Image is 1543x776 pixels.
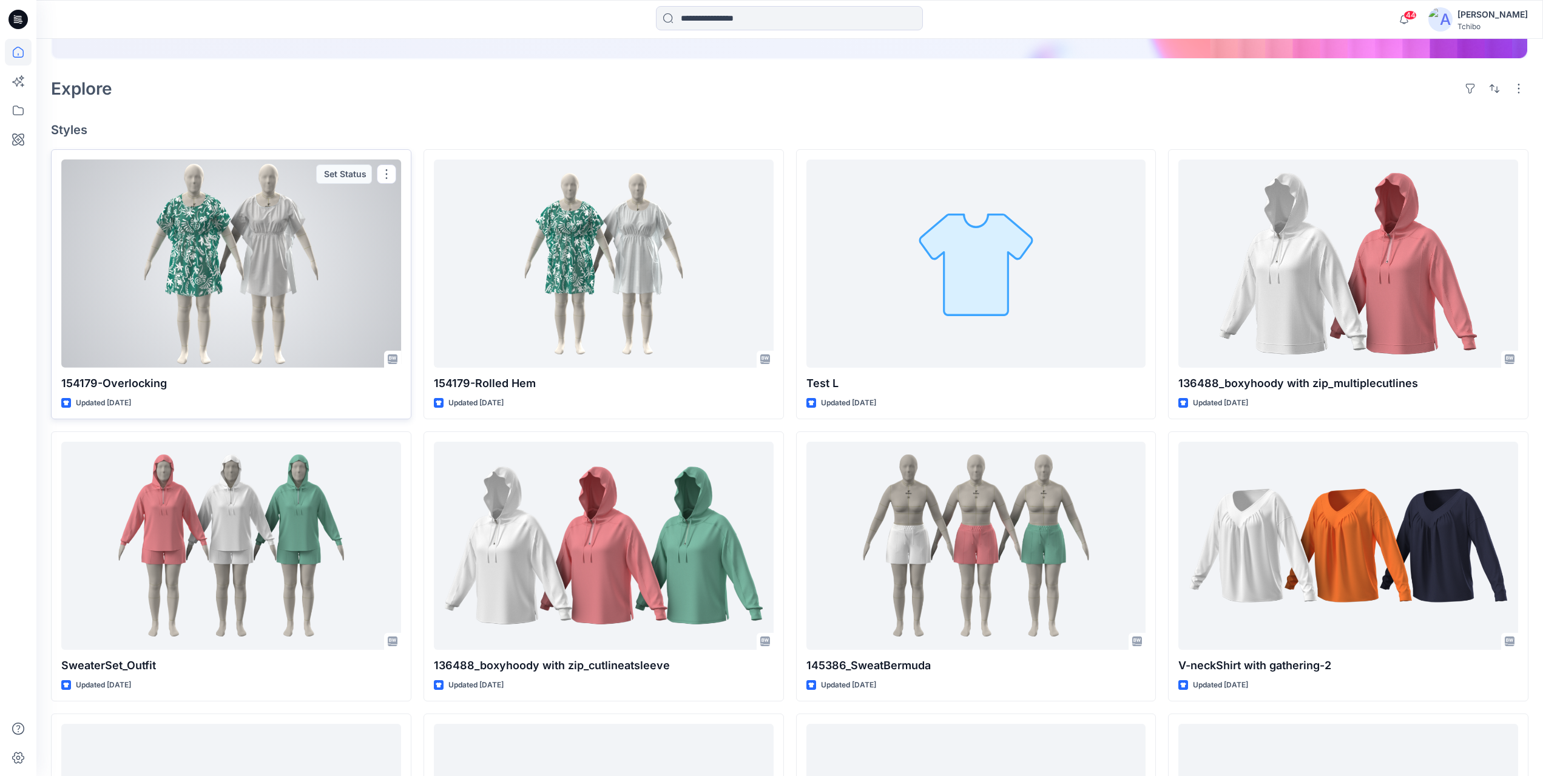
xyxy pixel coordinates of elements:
span: 44 [1403,10,1417,20]
a: Test L [806,160,1146,367]
p: Updated [DATE] [1193,679,1248,692]
a: 136488_boxyhoody with zip_multiplecutlines [1178,160,1518,367]
p: 154179-Rolled Hem [434,375,774,392]
p: Updated [DATE] [76,397,131,410]
p: Updated [DATE] [821,679,876,692]
img: avatar [1428,7,1453,32]
p: 145386_SweatBermuda [806,657,1146,674]
div: [PERSON_NAME] [1457,7,1528,22]
p: SweaterSet_Outfit [61,657,401,674]
div: Tchibo [1457,22,1528,31]
h2: Explore [51,79,112,98]
a: 154179-Overlocking [61,160,401,367]
p: Updated [DATE] [448,679,504,692]
p: V-neckShirt with gathering-2 [1178,657,1518,674]
p: Updated [DATE] [821,397,876,410]
a: SweaterSet_Outfit [61,442,401,649]
p: Updated [DATE] [76,679,131,692]
p: Test L [806,375,1146,392]
a: 145386_SweatBermuda [806,442,1146,649]
p: 136488_boxyhoody with zip_cutlineatsleeve [434,657,774,674]
p: Updated [DATE] [1193,397,1248,410]
a: 154179-Rolled Hem [434,160,774,367]
p: 154179-Overlocking [61,375,401,392]
p: Updated [DATE] [448,397,504,410]
a: 136488_boxyhoody with zip_cutlineatsleeve [434,442,774,649]
h4: Styles [51,123,1528,137]
a: V-neckShirt with gathering-2 [1178,442,1518,649]
p: 136488_boxyhoody with zip_multiplecutlines [1178,375,1518,392]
